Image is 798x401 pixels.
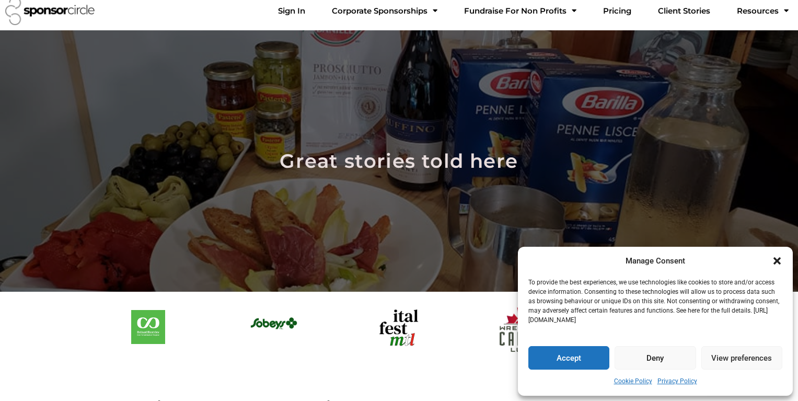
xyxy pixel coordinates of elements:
[456,1,585,21] a: Fundraise For Non ProfitsMenu Toggle
[701,346,782,370] button: View preferences
[657,375,697,388] a: Privacy Policy
[323,1,446,21] a: Corporate SponsorshipsMenu Toggle
[728,1,797,21] a: Resources
[615,346,696,370] button: Deny
[270,1,797,21] nav: Menu
[528,278,781,325] p: To provide the best experiences, we use technologies like cookies to store and/or access device i...
[31,146,767,176] h2: Great stories told here
[650,1,719,21] a: Client Stories
[614,375,652,388] a: Cookie Policy
[528,346,609,370] button: Accept
[626,255,685,268] div: Manage Consent
[595,1,640,21] a: Pricing
[772,256,782,266] div: Close dialogue
[270,1,314,21] a: Sign In
[373,304,425,350] img: Italfest Montreal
